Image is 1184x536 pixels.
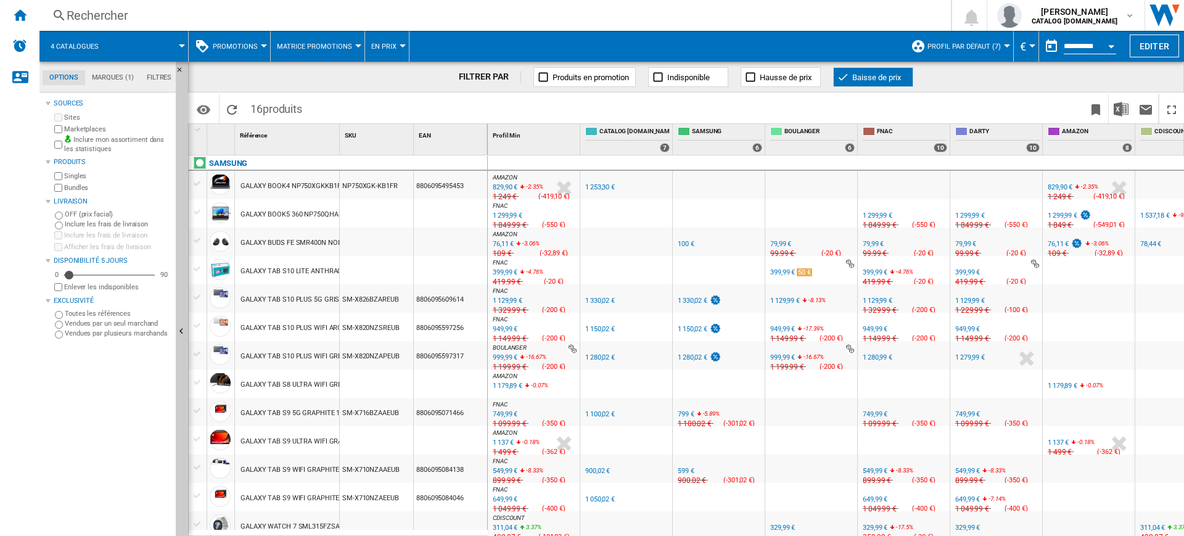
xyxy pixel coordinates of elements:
[1001,247,1032,260] div: ( )
[538,304,569,316] div: ( )
[493,297,522,305] div: Mise à jour : mercredi 27 août 2025 12:37
[491,247,512,260] div: Mise à jour : mercredi 27 août 2025 01:32
[667,73,710,82] span: Indisponible
[1079,212,1091,220] div: test
[64,282,171,292] label: Enlever les indisponibles
[210,124,234,143] div: Sort None
[860,124,950,155] div: FNAC 10 offers sold by FNAC
[342,124,413,143] div: Sort None
[525,181,532,196] i: %
[863,353,892,361] div: Mise à jour : mercredi 27 août 2025 12:21
[648,67,728,87] button: Indisponible
[861,332,897,345] div: Mise à jour : mercredi 27 août 2025 12:21
[955,325,980,333] div: Mise à jour : mercredi 27 août 2025 01:39
[908,219,939,231] div: ( )
[1093,247,1124,260] div: ( )
[692,127,762,138] span: SAMSUNG
[542,249,565,257] span: -32,89 €
[1048,382,1077,390] div: Mise à jour : mercredi 27 août 2025 01:48
[240,200,401,229] div: GALAXY BOOK5 360 NP750QHAKA3FR ANTHRACITE
[67,7,919,24] div: Rechercher
[65,329,171,338] label: Vendues par plusieurs marchands
[1140,240,1161,248] div: Mise à jour : mercredi 27 août 2025 03:38
[493,287,508,294] span: FNAC
[861,276,891,288] div: Mise à jour : mercredi 27 août 2025 01:21
[770,353,795,361] div: Mise à jour : mercredi 27 août 2025 00:28
[1046,191,1072,203] div: Mise à jour : mercredi 27 août 2025 01:16
[54,231,62,239] input: Inclure les frais de livraison
[545,334,562,342] span: -200 €
[955,268,980,276] div: Mise à jour : mercredi 27 août 2025 03:39
[599,127,670,138] span: CATALOG [DOMAIN_NAME]
[760,73,812,82] span: Hausse de prix
[538,247,569,260] div: ( )
[768,361,804,373] div: Mise à jour : mercredi 27 août 2025 00:28
[491,219,527,231] div: Mise à jour : mercredi 27 août 2025 01:21
[822,334,840,342] span: -200 €
[414,398,487,426] div: 8806095071466
[213,43,258,51] span: Promotions
[675,124,765,155] div: SAMSUNG 6 offers sold by SAMSUNG
[863,212,892,220] div: Mise à jour : mercredi 27 août 2025 01:21
[908,304,939,316] div: ( )
[55,311,63,319] input: Toutes les références
[709,323,721,334] img: test
[953,124,1042,155] div: DARTY 10 offers sold by DARTY
[1048,240,1069,248] div: Mise à jour : mercredi 27 août 2025 01:32
[709,325,721,333] div: test
[1032,6,1117,18] span: [PERSON_NAME]
[709,352,721,362] img: test
[1039,34,1064,59] button: md-calendar
[908,247,939,260] div: ( )
[863,240,884,248] div: Mise à jour : mercredi 27 août 2025 04:31
[768,332,804,345] div: Mise à jour : mercredi 27 août 2025 00:31
[526,268,539,275] span: -4.76
[85,70,140,85] md-tab-item: Marques (1)
[493,174,517,181] span: AMAZON
[209,156,247,171] div: Cliquez pour filtrer sur cette marque
[678,325,707,333] div: Mise à jour : mercredi 27 août 2025 09:04
[531,382,544,389] span: -0.07
[833,67,913,87] button: Baisse de prix
[51,43,99,51] span: 4 catalogues
[54,256,171,266] div: Disponibilité 5 Jours
[43,70,85,85] md-tab-item: Options
[176,62,191,84] button: Masquer
[1071,238,1083,249] img: test
[934,143,947,152] div: 10 offers sold by FNAC
[797,268,812,276] div: 50 €
[240,342,384,371] div: GALAXY TAB S10 PLUS WIFI GRIS 512GO 12.4"
[895,266,902,281] i: %
[525,266,532,281] i: %
[953,247,979,260] div: Mise à jour : mercredi 27 août 2025 04:13
[969,127,1040,138] span: DARTY
[802,352,810,366] i: %
[770,268,795,276] div: Mise à jour : mardi 26 août 2025 15:41
[1130,35,1179,57] button: Editer
[1083,94,1108,123] button: Créer un favoris
[908,332,939,345] div: ( )
[824,249,839,257] span: -20 €
[585,410,615,418] div: Mise à jour : vendredi 25 juillet 2025 14:09
[752,143,762,152] div: 6 offers sold by SAMSUNG
[54,113,62,122] input: Sites
[816,247,847,260] div: ( )
[678,353,707,361] div: Mise à jour : mercredi 27 août 2025 09:04
[768,247,794,260] div: Mise à jour : mercredi 27 août 2025 00:32
[526,183,539,190] span: -2.35
[545,221,562,229] span: -550 €
[585,353,615,361] div: Mise à jour : vendredi 25 juillet 2025 14:09
[54,296,171,306] div: Exclusivité
[64,183,171,192] label: Bundles
[1014,31,1039,62] md-menu: Currency
[538,332,569,345] div: ( )
[1071,240,1083,248] div: test
[585,297,615,305] div: Mise à jour : vendredi 25 juillet 2025 14:09
[64,231,171,240] label: Inclure les frais de livraison
[955,353,985,361] div: Mise à jour : mercredi 27 août 2025 03:51
[54,243,62,251] input: Afficher les frais de livraison
[768,124,857,155] div: BOULANGER 6 offers sold by BOULANGER
[770,240,791,248] div: Mise à jour : mercredi 27 août 2025 00:32
[908,276,939,288] div: ( )
[1109,94,1133,123] button: Télécharger au format Excel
